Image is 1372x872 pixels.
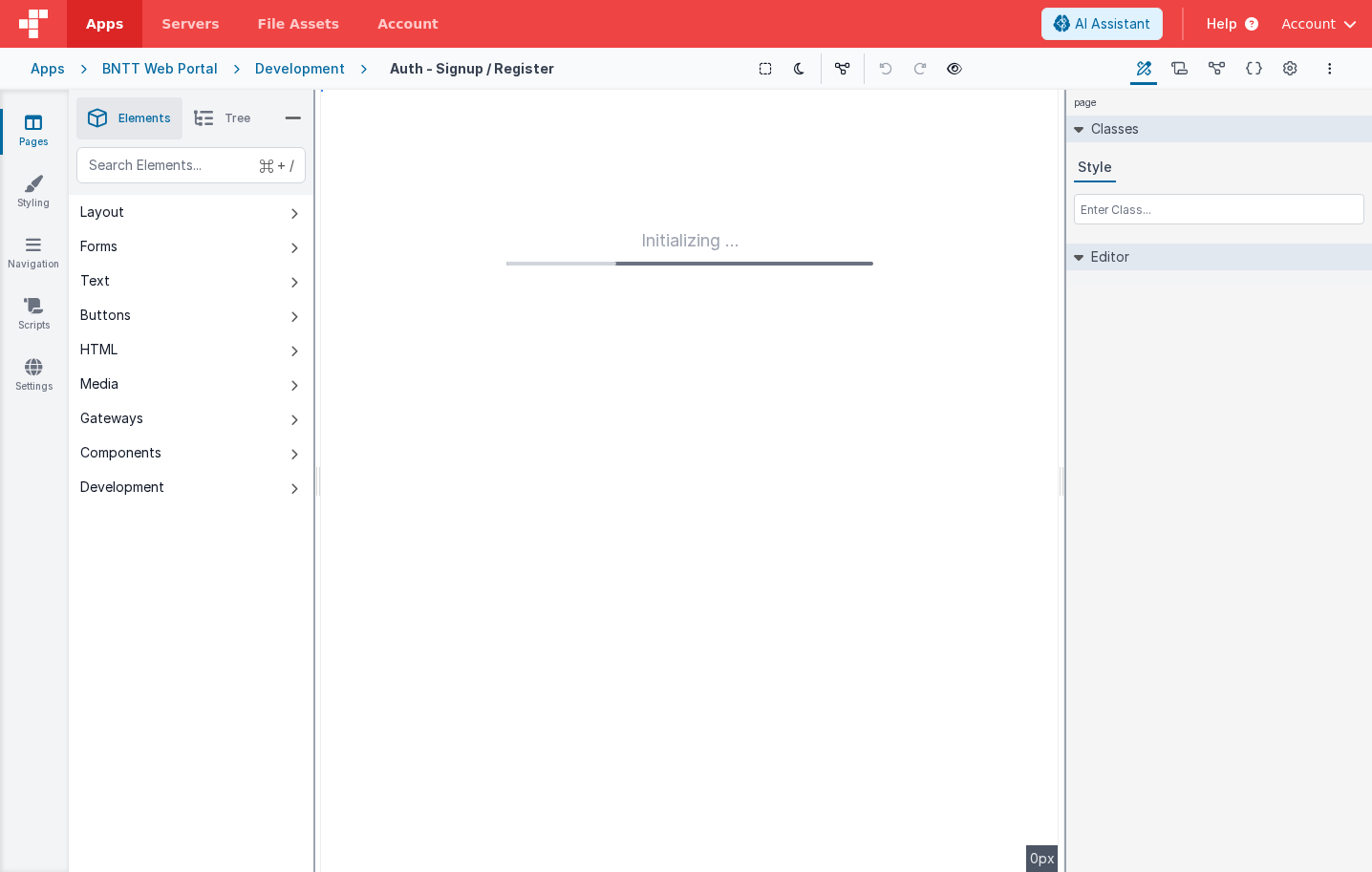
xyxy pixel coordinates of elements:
h4: Auth - Signup / Register [390,61,554,75]
div: Forms [80,237,118,256]
button: Media [69,367,313,401]
span: AI Assistant [1075,14,1150,33]
h2: Classes [1083,116,1139,142]
button: Text [69,264,313,298]
div: Development [255,59,345,78]
span: Apps [86,14,123,33]
h2: Editor [1083,244,1129,270]
span: + / [260,147,294,183]
div: HTML [80,340,118,359]
span: Tree [225,111,250,126]
button: Development [69,470,313,504]
button: Buttons [69,298,313,332]
div: Apps [31,59,65,78]
div: Development [80,478,164,497]
div: BNTT Web Portal [102,59,218,78]
div: --> [321,90,1059,872]
button: Forms [69,229,313,264]
button: Gateways [69,401,313,436]
div: Gateways [80,409,143,428]
span: Help [1207,14,1237,33]
button: Style [1074,154,1116,182]
span: Account [1281,14,1336,33]
button: HTML [69,332,313,367]
span: Elements [118,111,171,126]
div: Layout [80,202,124,222]
h4: page [1066,90,1104,116]
button: Layout [69,195,313,229]
span: Servers [161,14,219,33]
button: Components [69,436,313,470]
div: Buttons [80,306,131,325]
span: File Assets [258,14,340,33]
div: Text [80,271,110,290]
div: Initializing ... [506,227,873,266]
input: Search Elements... [76,147,306,183]
input: Enter Class... [1074,194,1364,224]
div: Components [80,443,161,462]
button: Options [1318,57,1341,80]
button: AI Assistant [1041,8,1163,40]
div: Media [80,374,118,393]
div: 0px [1026,845,1059,872]
button: Account [1281,14,1357,33]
